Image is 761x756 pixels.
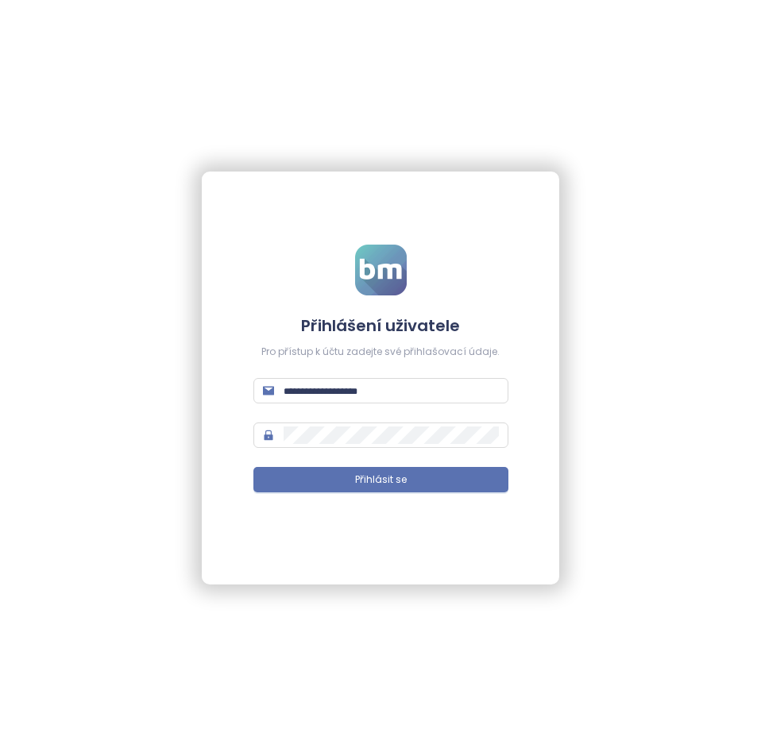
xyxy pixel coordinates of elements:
[263,430,274,441] span: lock
[253,345,508,360] div: Pro přístup k účtu zadejte své přihlašovací údaje.
[355,245,407,295] img: logo
[263,385,274,396] span: mail
[253,467,508,492] button: Přihlásit se
[253,314,508,337] h4: Přihlášení uživatele
[355,472,407,488] span: Přihlásit se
